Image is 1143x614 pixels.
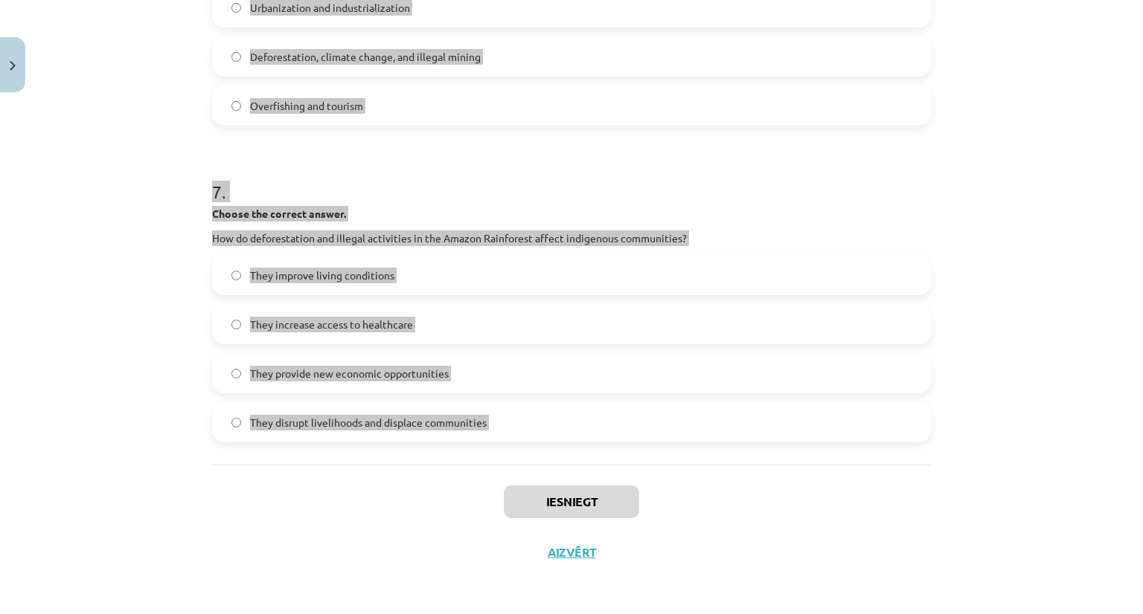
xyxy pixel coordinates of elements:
strong: Choose the correct answer. [212,207,346,220]
input: They increase access to healthcare [231,320,241,329]
p: How do deforestation and illegal activities in the Amazon Rainforest affect indigenous communities? [212,230,931,246]
input: They provide new economic opportunities [231,369,241,378]
span: They provide new economic opportunities [250,366,449,381]
input: Urbanization and industrialization [231,3,241,13]
input: They disrupt livelihoods and displace communities [231,418,241,427]
h1: 7 . [212,155,931,201]
span: They disrupt livelihoods and displace communities [250,415,487,430]
button: Aizvērt [543,545,600,560]
input: They improve living conditions [231,271,241,280]
span: Deforestation, climate change, and illegal mining [250,49,481,65]
input: Deforestation, climate change, and illegal mining [231,52,241,62]
input: Overfishing and tourism [231,101,241,111]
span: Overfishing and tourism [250,98,363,114]
button: Iesniegt [504,485,639,518]
span: They improve living conditions [250,268,394,283]
span: They increase access to healthcare [250,317,413,332]
img: icon-close-lesson-0947bae3869378f0d4975bcd49f059093ad1ed9edebbc8119c70593378902aed.svg [10,61,16,71]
